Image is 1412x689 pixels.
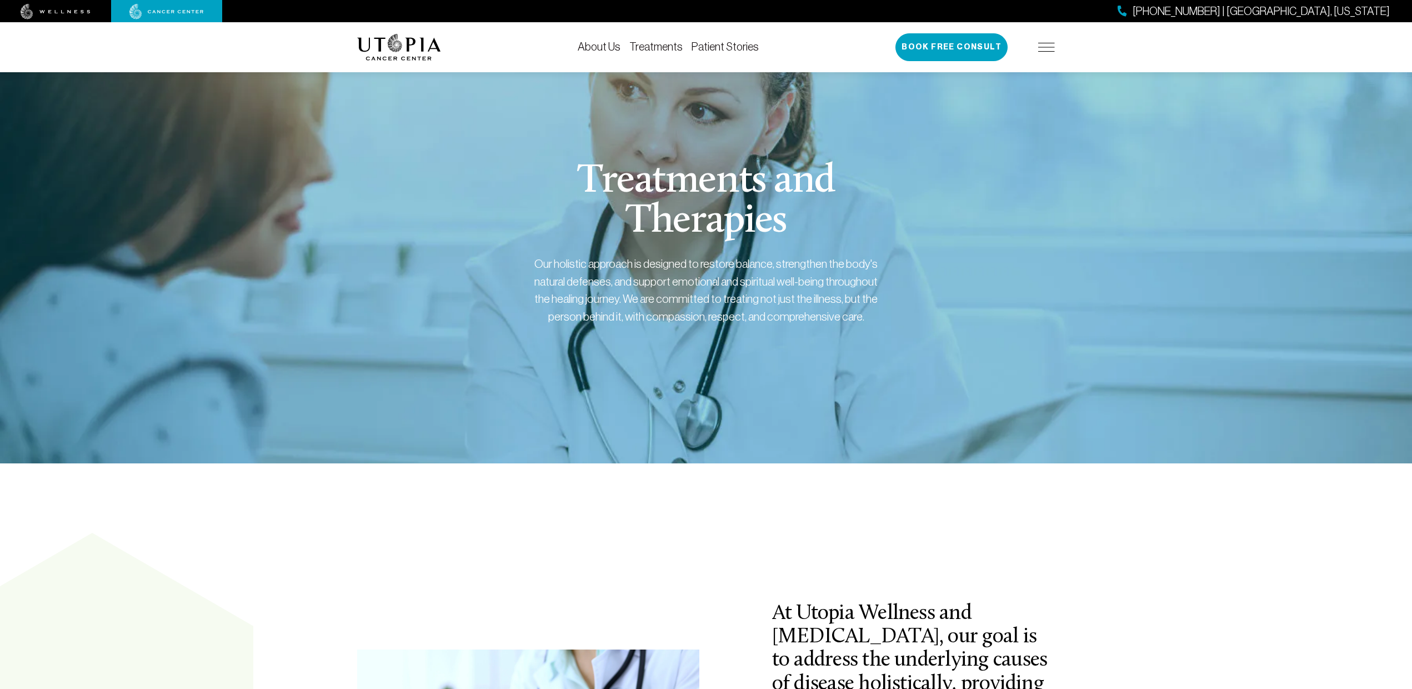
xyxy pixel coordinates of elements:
[578,41,620,53] a: About Us
[895,33,1008,61] button: Book Free Consult
[1118,3,1390,19] a: [PHONE_NUMBER] | [GEOGRAPHIC_DATA], [US_STATE]
[129,4,204,19] img: cancer center
[629,41,683,53] a: Treatments
[534,255,878,325] div: Our holistic approach is designed to restore balance, strengthen the body's natural defenses, and...
[692,41,759,53] a: Patient Stories
[1038,43,1055,52] img: icon-hamburger
[494,162,919,242] h1: Treatments and Therapies
[357,34,441,61] img: logo
[1133,3,1390,19] span: [PHONE_NUMBER] | [GEOGRAPHIC_DATA], [US_STATE]
[21,4,91,19] img: wellness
